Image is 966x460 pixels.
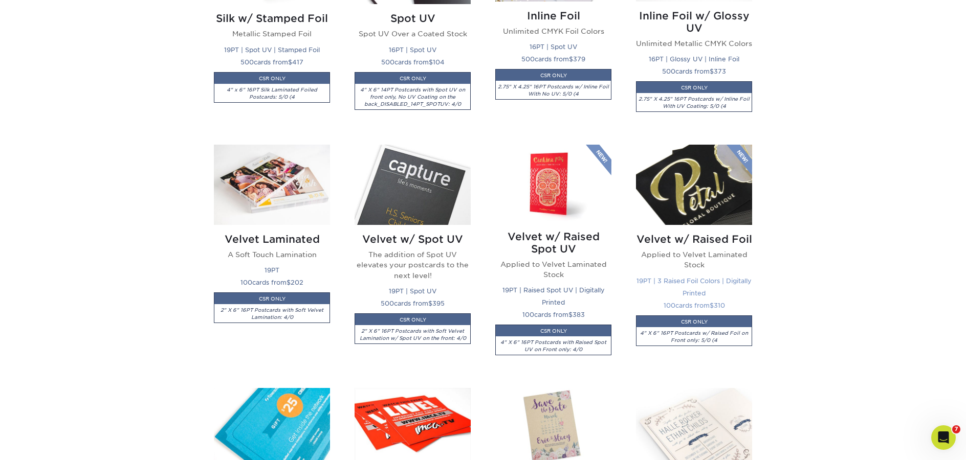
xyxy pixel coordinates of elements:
i: 4" X 6" 16PT Postcards w/ Raised Foil on Front only: 5/0 (4 [640,330,748,343]
small: CSR ONLY [681,85,708,90]
small: 16PT | Spot UV [389,46,436,54]
h2: Velvet w/ Raised Spot UV [495,231,611,255]
small: cards from [240,279,303,286]
i: 4" x 6" 16PT Silk Laminated Foiled Postcards: 5/0 (4 [227,87,317,100]
img: New Product [727,145,752,175]
span: 395 [432,300,445,307]
small: 19PT | Spot UV | Stamped Foil [224,46,320,54]
small: CSR ONLY [400,317,426,323]
h2: Velvet w/ Raised Foil [636,233,752,245]
small: CSR ONLY [259,296,286,302]
h2: Velvet Laminated [214,233,330,245]
span: 500 [381,300,394,307]
small: cards from [521,55,585,63]
img: New Product [586,145,611,175]
small: CSR ONLY [681,319,708,325]
p: Metallic Stamped Foil [214,29,330,39]
small: cards from [662,67,726,75]
small: CSR ONLY [540,73,567,78]
h2: Spot UV [355,12,471,25]
i: 4" X 6" 14PT Postcards with Spot UV on front only, No UV Coating on the back_DISABLED_14PT_SPOTUV... [360,87,465,107]
i: 2" X 6" 16PT Postcards with Soft Velvet Lamination: 4/0 [221,307,323,320]
span: $ [429,58,433,66]
span: 100 [522,311,534,318]
h2: Silk w/ Stamped Foil [214,12,330,25]
span: 104 [433,58,445,66]
a: Velvet w/ Raised Foil Postcards Velvet w/ Raised Foil Applied to Velvet Laminated Stock 19PT | 3 ... [636,145,752,376]
span: $ [428,300,432,307]
h2: Inline Foil [495,10,611,22]
small: CSR ONLY [400,76,426,81]
a: Velvet Laminated Postcards Velvet Laminated A Soft Touch Lamination 19PT 100cards from$202CSR ONL... [214,145,330,376]
span: $ [568,311,573,318]
span: 100 [664,302,675,309]
span: 383 [573,311,585,318]
small: cards from [522,311,585,318]
span: 100 [240,279,252,286]
img: Velvet w/ Raised Spot UV Postcards [495,145,611,222]
span: 500 [381,58,394,66]
p: Unlimited Metallic CMYK Colors [636,38,752,49]
span: 310 [714,302,725,309]
img: Velvet w/ Raised Foil Postcards [636,145,752,225]
i: 2.75" X 4.25" 16PT Postcards w/ Inline Foil With UV Coating: 5/0 (4 [639,96,750,109]
span: 417 [292,58,303,66]
span: 379 [573,55,585,63]
span: 202 [291,279,303,286]
p: Unlimited CMYK Foil Colors [495,26,611,36]
small: cards from [381,300,445,307]
i: 4" X 6" 16PT Postcards with Raised Spot UV on Front only: 4/0 [500,339,606,352]
img: Velvet Laminated Postcards [214,145,330,225]
small: CSR ONLY [259,76,286,81]
small: cards from [381,58,445,66]
p: Spot UV Over a Coated Stock [355,29,471,39]
small: 19PT | Raised Spot UV | Digitally Printed [502,286,605,306]
span: 500 [240,58,254,66]
span: 373 [714,67,726,75]
img: Velvet w/ Spot UV Postcards [355,145,471,225]
span: $ [288,58,292,66]
span: $ [569,55,573,63]
span: $ [710,67,714,75]
iframe: Intercom live chat [931,425,956,450]
h2: Velvet w/ Spot UV [355,233,471,245]
p: A Soft Touch Lamination [214,249,330,260]
span: 500 [662,67,675,75]
small: 19PT [265,266,279,274]
small: 19PT | 3 Raised Foil Colors | Digitally Printed [636,277,752,297]
span: $ [287,279,291,286]
small: cards from [240,58,303,66]
span: 7 [952,425,960,433]
small: 19PT | Spot UV [389,287,436,295]
p: Applied to Velvet Laminated Stock [495,259,611,280]
small: cards from [664,302,725,309]
small: CSR ONLY [540,328,567,334]
h2: Inline Foil w/ Glossy UV [636,10,752,34]
span: 500 [521,55,535,63]
i: 2.75" X 4.25" 16PT Postcards w/ Inline Foil With No UV: 5/0 (4 [498,84,609,97]
small: 16PT | Glossy UV | Inline Foil [649,55,739,63]
p: The addition of Spot UV elevates your postcards to the next level! [355,249,471,281]
a: Velvet w/ Raised Spot UV Postcards Velvet w/ Raised Spot UV Applied to Velvet Laminated Stock 19P... [495,145,611,376]
small: 16PT | Spot UV [530,43,577,51]
a: Velvet w/ Spot UV Postcards Velvet w/ Spot UV The addition of Spot UV elevates your postcards to ... [355,145,471,376]
i: 2" X 6" 16PT Postcards with Soft Velvet Lamination w/ Spot UV on the front: 4/0 [360,328,466,341]
span: $ [710,302,714,309]
p: Applied to Velvet Laminated Stock [636,249,752,270]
